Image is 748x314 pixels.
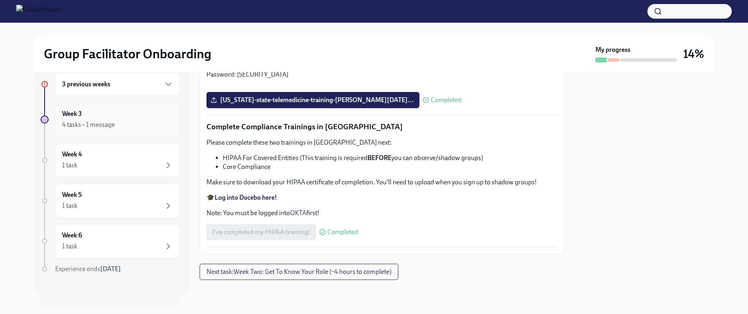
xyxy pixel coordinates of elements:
button: Next task:Week Two: Get To Know Your Role (~4 hours to complete) [200,264,398,280]
img: CharlieHealth [16,5,61,18]
h6: Week 6 [62,231,82,240]
h3: 14% [683,47,704,61]
strong: My progress [595,45,630,54]
span: Next task : Week Two: Get To Know Your Role (~4 hours to complete) [206,268,391,276]
span: Completed [431,97,462,103]
span: Completed [327,229,358,235]
p: Please complete these two trainings in [GEOGRAPHIC_DATA] next: [206,138,558,147]
p: Note: You must be logged into first! [206,209,558,218]
span: Experience ends [55,265,121,273]
h6: Week 4 [62,150,82,159]
div: 3 previous weeks [55,73,180,96]
a: Week 41 task [41,143,180,177]
strong: BEFORE [368,154,391,162]
div: 1 task [62,161,77,170]
div: 1 task [62,201,77,210]
p: Make sure to download your HIPAA certificate of completion. You'll need to upload when you sign u... [206,178,558,187]
a: Week 51 task [41,184,180,218]
li: HIPAA For Covered Entities (This training is required you can observe/shadow groups) [223,154,558,162]
p: 🎓 [206,193,558,202]
strong: [DATE] [100,265,121,273]
h6: 3 previous weeks [62,80,110,89]
a: Week 61 task [41,224,180,258]
h6: Week 3 [62,109,82,118]
span: [US_STATE]-state-telemedicine-training-[PERSON_NAME][DATE]... [212,96,414,104]
h2: Group Facilitator Onboarding [44,46,211,62]
li: Core Compliance [223,162,558,171]
p: Complete Compliance Trainings in [GEOGRAPHIC_DATA] [206,122,558,132]
label: [US_STATE]-state-telemedicine-training-[PERSON_NAME][DATE]... [206,92,419,108]
a: Week 34 tasks • 1 message [41,103,180,137]
a: Log into Docebo here! [215,194,277,201]
div: 1 task [62,242,77,251]
a: OKTA [290,209,306,217]
div: 4 tasks • 1 message [62,120,115,129]
h6: Week 5 [62,190,82,199]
